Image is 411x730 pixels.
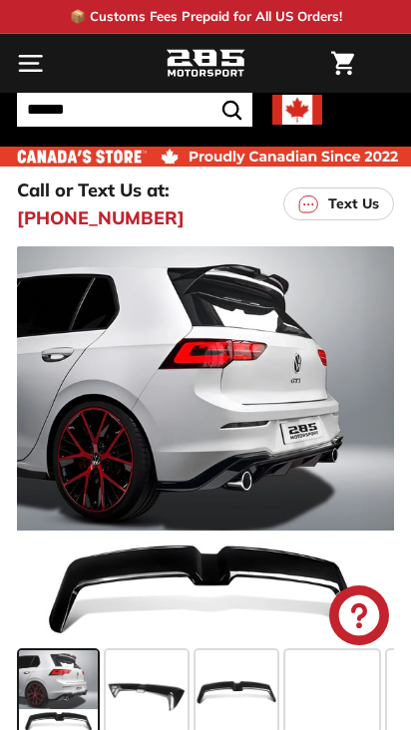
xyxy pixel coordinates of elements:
[323,585,395,650] inbox-online-store-chat: Shopify online store chat
[17,177,170,203] p: Call or Text Us at:
[17,204,185,231] a: [PHONE_NUMBER]
[283,187,394,220] a: Text Us
[328,193,379,214] p: Text Us
[166,47,245,81] img: Logo_285_Motorsport_areodynamics_components
[321,35,364,92] a: Cart
[17,93,252,127] input: Search
[70,7,342,27] p: 📦 Customs Fees Prepaid for All US Orders!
